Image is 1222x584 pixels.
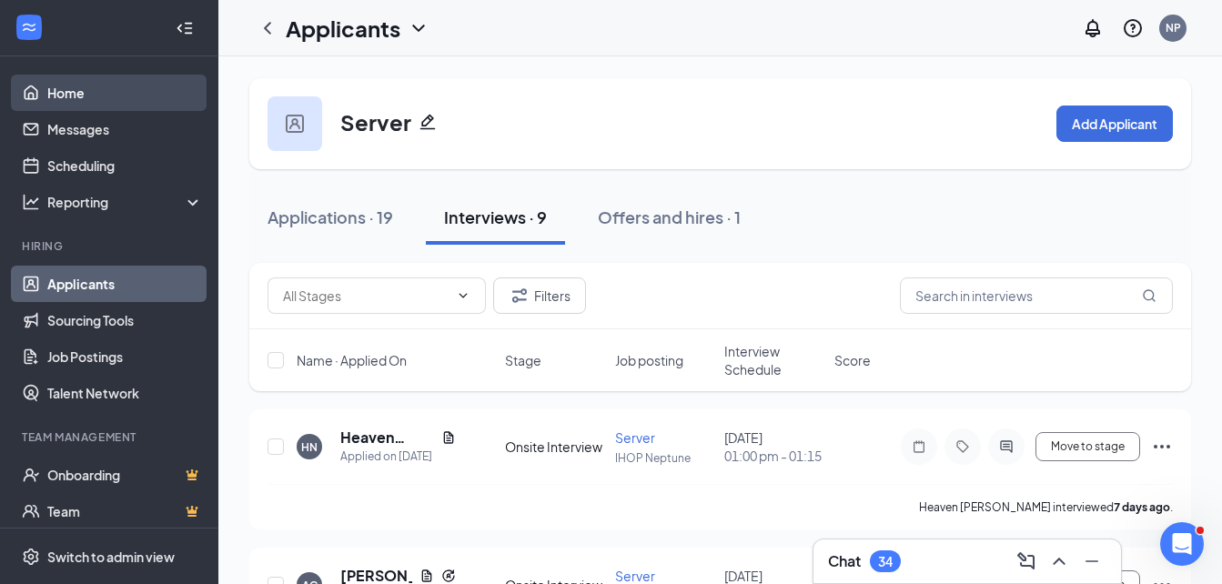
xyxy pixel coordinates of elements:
[47,375,203,411] a: Talent Network
[1048,550,1070,572] svg: ChevronUp
[995,439,1017,454] svg: ActiveChat
[408,17,429,39] svg: ChevronDown
[615,450,714,466] p: IHOP Neptune
[598,206,741,228] div: Offers and hires · 1
[724,342,823,378] span: Interview Schedule
[286,115,304,133] img: user icon
[1082,17,1104,39] svg: Notifications
[908,439,930,454] svg: Note
[257,17,278,39] svg: ChevronLeft
[1122,17,1144,39] svg: QuestionInfo
[47,457,203,493] a: OnboardingCrown
[22,548,40,566] svg: Settings
[47,548,175,566] div: Switch to admin view
[1015,550,1037,572] svg: ComposeMessage
[1081,550,1103,572] svg: Minimize
[441,569,456,583] svg: Reapply
[1142,288,1156,303] svg: MagnifyingGlass
[47,493,203,529] a: TeamCrown
[419,569,434,583] svg: Document
[505,351,541,369] span: Stage
[22,429,199,445] div: Team Management
[493,277,586,314] button: Filter Filters
[419,113,437,131] svg: Pencil
[828,551,861,571] h3: Chat
[1012,547,1041,576] button: ComposeMessage
[340,106,411,137] h3: Server
[47,147,203,184] a: Scheduling
[456,288,470,303] svg: ChevronDown
[22,238,199,254] div: Hiring
[47,111,203,147] a: Messages
[176,19,194,37] svg: Collapse
[1151,436,1173,458] svg: Ellipses
[47,302,203,338] a: Sourcing Tools
[919,499,1173,515] p: Heaven [PERSON_NAME] interviewed .
[340,448,456,466] div: Applied on [DATE]
[47,266,203,302] a: Applicants
[615,568,655,584] span: Server
[615,429,655,446] span: Server
[340,428,434,448] h5: Heaven [PERSON_NAME]
[1166,20,1181,35] div: NP
[1035,432,1140,461] button: Move to stage
[283,286,449,306] input: All Stages
[834,351,871,369] span: Score
[47,75,203,111] a: Home
[47,193,204,211] div: Reporting
[1160,522,1204,566] iframe: Intercom live chat
[878,554,893,569] div: 34
[952,439,974,454] svg: Tag
[615,351,683,369] span: Job posting
[47,338,203,375] a: Job Postings
[724,447,823,465] span: 01:00 pm - 01:15 pm
[1051,440,1125,453] span: Move to stage
[505,438,604,456] div: Onsite Interview
[1045,547,1074,576] button: ChevronUp
[20,18,38,36] svg: WorkstreamLogo
[724,428,823,465] div: [DATE]
[441,430,456,445] svg: Document
[286,13,400,44] h1: Applicants
[1077,547,1106,576] button: Minimize
[509,285,530,307] svg: Filter
[297,351,407,369] span: Name · Applied On
[22,193,40,211] svg: Analysis
[1114,500,1170,514] b: 7 days ago
[301,439,318,455] div: HN
[1056,106,1173,142] button: Add Applicant
[900,277,1173,314] input: Search in interviews
[268,206,393,228] div: Applications · 19
[444,206,547,228] div: Interviews · 9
